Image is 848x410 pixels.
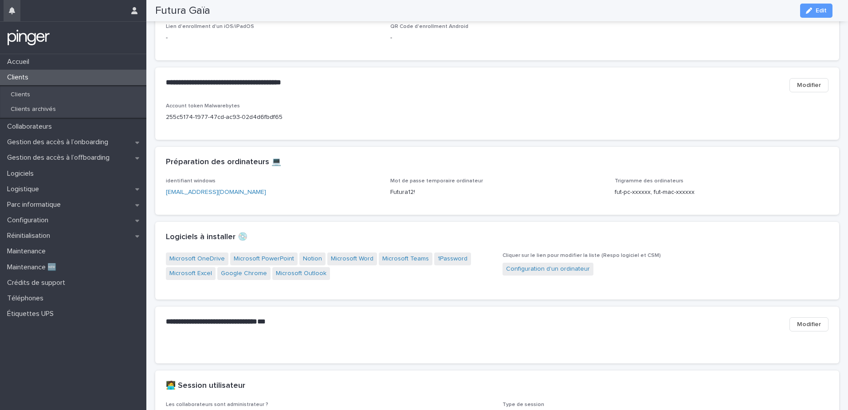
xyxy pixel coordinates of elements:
[155,4,210,17] h2: Futura Gaïa
[166,189,266,195] a: [EMAIL_ADDRESS][DOMAIN_NAME]
[166,24,254,29] span: Lien d'enrollment d'un iOS/iPadOS
[166,381,245,391] h2: 🧑‍💻 Session utilisateur
[4,58,36,66] p: Accueil
[4,310,61,318] p: Étiquettes UPS
[4,154,117,162] p: Gestion des accès à l’offboarding
[4,138,115,146] p: Gestion des accès à l’onboarding
[166,402,268,407] span: Les collaborateurs sont administrateur ?
[390,24,468,29] span: QR Code d'enrollment Android
[4,122,59,131] p: Collaborateurs
[390,188,604,197] p: Futura12!
[4,232,57,240] p: Réinitialisation
[169,254,225,264] a: Microsoft OneDrive
[503,402,544,407] span: Type de session
[276,269,326,278] a: Microsoft Outlook
[7,29,50,47] img: mTgBEunGTSyRkCgitkcU
[166,158,281,167] h2: Préparation des ordinateurs 💻
[382,254,429,264] a: Microsoft Teams
[800,4,832,18] button: Edit
[234,254,294,264] a: Microsoft PowerPoint
[166,103,240,109] span: Account token Malwarebytes
[4,91,37,99] p: Clients
[331,254,373,264] a: Microsoft Word
[166,33,380,43] p: -
[4,73,35,82] p: Clients
[4,279,72,287] p: Crédits de support
[4,216,55,225] p: Configuration
[4,170,41,178] p: Logiciels
[789,317,828,331] button: Modifier
[4,247,53,256] p: Maintenance
[390,178,483,184] span: Mot de passe temporaire ordinateur
[166,178,216,184] span: identifiant windows
[166,233,247,242] h2: Logiciels à installer 💿​
[4,201,68,209] p: Parc informatique
[789,78,828,92] button: Modifier
[303,254,322,264] a: Notion
[615,178,683,184] span: Trigramme des ordinateurs
[221,269,267,278] a: Google Chrome
[438,254,467,264] a: 1Password
[4,294,51,303] p: Téléphones
[4,263,63,272] p: Maintenance 🆕
[615,188,828,197] p: fut-pc-xxxxxx, fut-mac-xxxxxx
[169,269,212,278] a: Microsoft Excel
[506,264,590,274] a: Configuration d'un ordinateur
[4,185,46,193] p: Logistique
[797,320,821,329] span: Modifier
[166,113,380,122] p: 255c5174-1977-47cd-ac93-02d4d6fbdf65
[816,8,827,14] span: Edit
[503,253,661,258] span: Cliquer sur le lien pour modifier la liste (Respo logiciel et CSM)
[390,33,604,43] p: -
[4,106,63,113] p: Clients archivés
[797,81,821,90] span: Modifier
